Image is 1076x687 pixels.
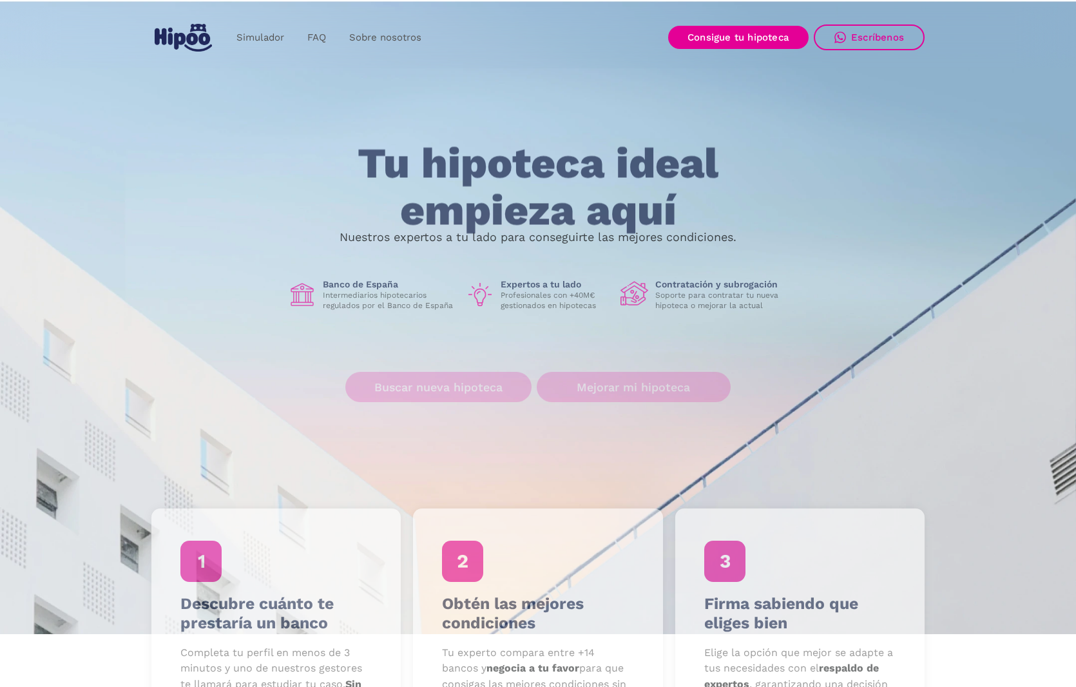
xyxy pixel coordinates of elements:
[345,373,532,403] a: Buscar nueva hipoteca
[655,278,788,290] h1: Contratación y subrogación
[668,26,809,49] a: Consigue tu hipoteca
[851,32,904,43] div: Escríbenos
[296,25,338,50] a: FAQ
[180,594,372,633] h4: Descubre cuánto te prestaría un banco
[814,24,925,50] a: Escríbenos
[704,594,896,633] h4: Firma sabiendo que eliges bien
[501,290,610,311] p: Profesionales con +40M€ gestionados en hipotecas
[501,278,610,290] h1: Expertos a tu lado
[442,594,634,633] h4: Obtén las mejores condiciones
[323,290,456,311] p: Intermediarios hipotecarios regulados por el Banco de España
[323,278,456,290] h1: Banco de España
[338,25,433,50] a: Sobre nosotros
[655,290,788,311] p: Soporte para contratar tu nueva hipoteca o mejorar la actual
[225,25,296,50] a: Simulador
[537,373,731,403] a: Mejorar mi hipoteca
[151,19,215,57] a: home
[294,140,782,234] h1: Tu hipoteca ideal empieza aquí
[340,232,736,242] p: Nuestros expertos a tu lado para conseguirte las mejores condiciones.
[486,663,579,675] strong: negocia a tu favor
